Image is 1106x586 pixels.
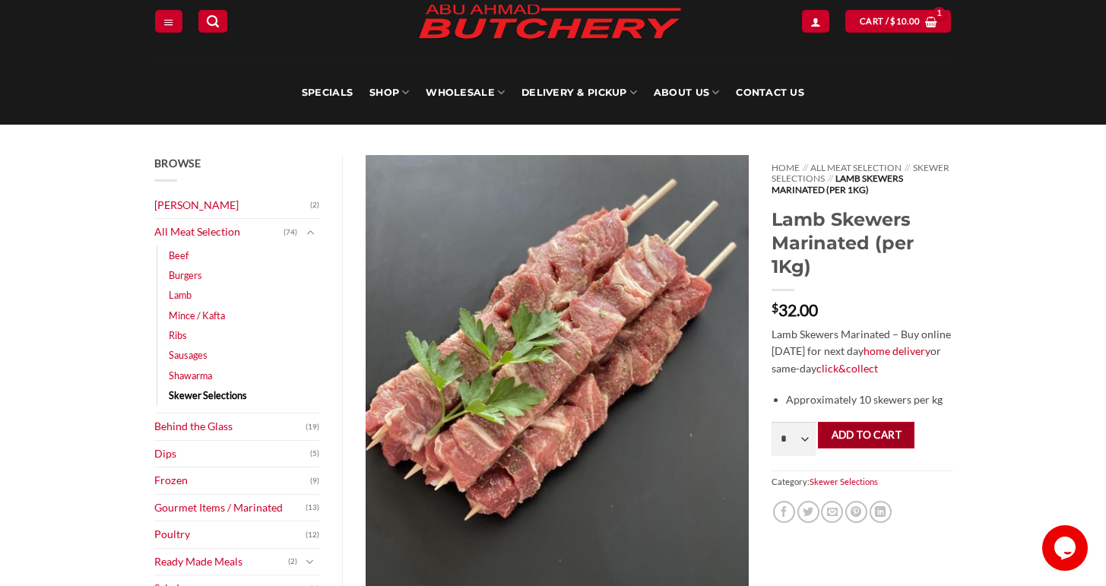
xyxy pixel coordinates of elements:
li: Approximately 10 skewers per kg [786,391,952,409]
a: Shawarma [169,366,212,385]
a: Delivery & Pickup [521,61,637,125]
a: Wholesale [426,61,505,125]
span: Category: [772,470,952,493]
span: (5) [310,442,319,465]
a: Ready Made Meals [154,549,289,575]
a: Skewer Selections [810,477,878,486]
a: Email to a Friend [821,501,843,523]
a: Share on Facebook [773,501,795,523]
span: Lamb Skewers Marinated (per 1Kg) [772,173,903,195]
h1: Lamb Skewers Marinated (per 1Kg) [772,207,952,278]
a: Search [198,10,227,32]
a: Specials [302,61,353,125]
span: (74) [284,221,297,244]
bdi: 32.00 [772,300,818,319]
span: // [803,162,808,173]
span: $ [772,302,778,314]
bdi: 10.00 [890,16,920,26]
a: View cart [845,10,951,32]
button: Toggle [301,224,319,241]
a: Pin on Pinterest [845,501,867,523]
a: Burgers [169,265,202,285]
span: (2) [288,550,297,573]
span: (19) [306,416,319,439]
a: click&collect [816,362,878,375]
a: Poultry [154,521,306,548]
a: Mince / Kafta [169,306,225,325]
button: Add to cart [818,422,914,448]
a: Lamb [169,285,192,305]
a: SHOP [369,61,409,125]
a: Dips [154,441,311,467]
a: Skewer Selections [772,162,949,184]
a: [PERSON_NAME] [154,192,311,219]
span: $ [890,14,895,28]
span: // [905,162,910,173]
a: About Us [654,61,719,125]
a: Frozen [154,467,311,494]
a: Share on Twitter [797,501,819,523]
a: Ribs [169,325,187,345]
a: Sausages [169,345,208,365]
span: Browse [154,157,201,169]
a: Skewer Selections [169,385,247,405]
a: All Meat Selection [154,219,284,245]
span: (12) [306,524,319,546]
span: // [828,173,833,184]
a: Beef [169,245,189,265]
span: (13) [306,496,319,519]
span: Cart / [860,14,920,28]
a: Menu [155,10,182,32]
iframe: chat widget [1042,525,1091,571]
a: home delivery [864,344,930,357]
a: Share on LinkedIn [870,501,892,523]
a: Home [772,162,800,173]
a: Gourmet Items / Marinated [154,495,306,521]
span: (2) [310,194,319,217]
p: Lamb Skewers Marinated – Buy online [DATE] for next day or same-day [772,326,952,378]
span: (9) [310,470,319,493]
a: Contact Us [736,61,804,125]
a: Login [802,10,829,32]
a: Behind the Glass [154,413,306,440]
a: All Meat Selection [810,162,902,173]
button: Toggle [301,553,319,570]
